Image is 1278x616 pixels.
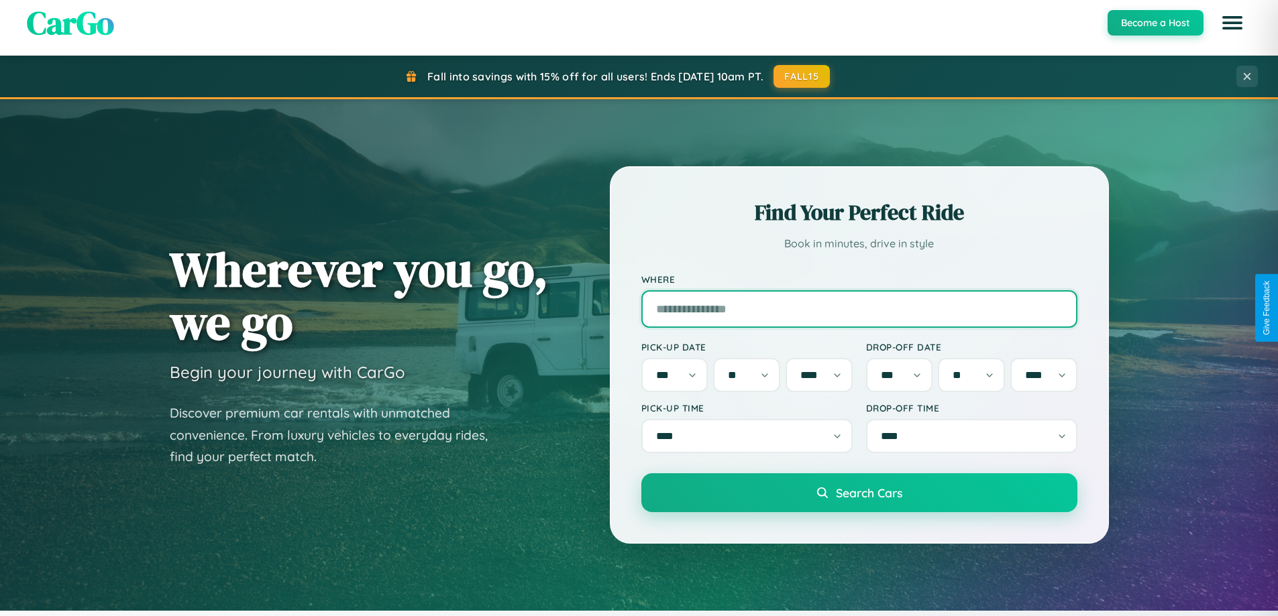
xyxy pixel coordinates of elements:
h3: Begin your journey with CarGo [170,362,405,382]
div: Give Feedback [1262,281,1271,335]
span: Fall into savings with 15% off for all users! Ends [DATE] 10am PT. [427,70,763,83]
label: Pick-up Date [641,341,853,353]
label: Pick-up Time [641,402,853,414]
button: Open menu [1214,4,1251,42]
h1: Wherever you go, we go [170,243,548,349]
button: Search Cars [641,473,1077,512]
button: FALL15 [774,65,830,88]
h2: Find Your Perfect Ride [641,198,1077,227]
label: Drop-off Time [866,402,1077,414]
label: Drop-off Date [866,341,1077,353]
span: Search Cars [836,485,902,500]
label: Where [641,273,1077,285]
p: Book in minutes, drive in style [641,234,1077,253]
button: Become a Host [1108,10,1204,36]
span: CarGo [27,1,114,45]
p: Discover premium car rentals with unmatched convenience. From luxury vehicles to everyday rides, ... [170,402,505,468]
